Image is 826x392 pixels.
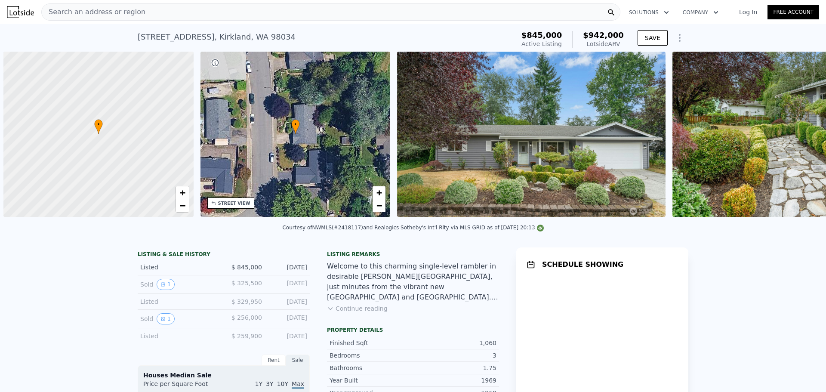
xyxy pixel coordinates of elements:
span: $845,000 [521,31,562,40]
span: $ 329,950 [231,298,262,305]
div: [DATE] [269,332,307,340]
div: Welcome to this charming single-level rambler in desirable [PERSON_NAME][GEOGRAPHIC_DATA], just m... [327,261,499,302]
span: • [291,120,300,128]
div: Bathrooms [330,364,413,372]
span: $ 845,000 [231,264,262,271]
span: Search an address or region [42,7,145,17]
div: 1969 [413,376,496,385]
div: Listed [140,297,217,306]
div: 1,060 [413,339,496,347]
span: − [376,200,382,211]
span: $ 325,500 [231,280,262,287]
span: $942,000 [583,31,624,40]
span: 1Y [255,380,262,387]
img: NWMLS Logo [537,225,544,231]
div: 1.75 [413,364,496,372]
span: 10Y [277,380,288,387]
a: Zoom in [176,186,189,199]
h1: SCHEDULE SHOWING [542,259,623,270]
span: Max [292,380,304,389]
span: Active Listing [521,40,562,47]
div: 3 [413,351,496,360]
span: $ 256,000 [231,314,262,321]
div: LISTING & SALE HISTORY [138,251,310,259]
div: • [94,119,103,134]
span: + [179,187,185,198]
span: $ 259,900 [231,333,262,340]
button: SAVE [638,30,668,46]
span: 3Y [266,380,273,387]
div: [DATE] [269,297,307,306]
button: Solutions [622,5,676,20]
div: Listing remarks [327,251,499,258]
button: Continue reading [327,304,388,313]
span: − [179,200,185,211]
div: Lotside ARV [583,40,624,48]
button: Show Options [671,29,688,46]
div: Rent [262,355,286,366]
div: • [291,119,300,134]
div: Sold [140,279,217,290]
span: + [376,187,382,198]
a: Log In [729,8,767,16]
div: Finished Sqft [330,339,413,347]
img: Sale: 167404923 Parcel: 98080093 [397,52,666,217]
div: Property details [327,327,499,333]
div: Listed [140,263,217,272]
a: Zoom out [373,199,385,212]
div: Sold [140,313,217,324]
img: Lotside [7,6,34,18]
button: View historical data [157,279,175,290]
button: Company [676,5,725,20]
div: Year Built [330,376,413,385]
div: Bedrooms [330,351,413,360]
div: Listed [140,332,217,340]
a: Zoom out [176,199,189,212]
span: • [94,120,103,128]
button: View historical data [157,313,175,324]
div: [DATE] [269,263,307,272]
a: Zoom in [373,186,385,199]
div: Houses Median Sale [143,371,304,380]
a: Free Account [767,5,819,19]
div: [DATE] [269,313,307,324]
div: Sale [286,355,310,366]
div: STREET VIEW [218,200,250,207]
div: Courtesy of NWMLS (#2418117) and Realogics Sotheby's Int'l Rlty via MLS GRID as of [DATE] 20:13 [282,225,543,231]
div: [DATE] [269,279,307,290]
div: [STREET_ADDRESS] , Kirkland , WA 98034 [138,31,296,43]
